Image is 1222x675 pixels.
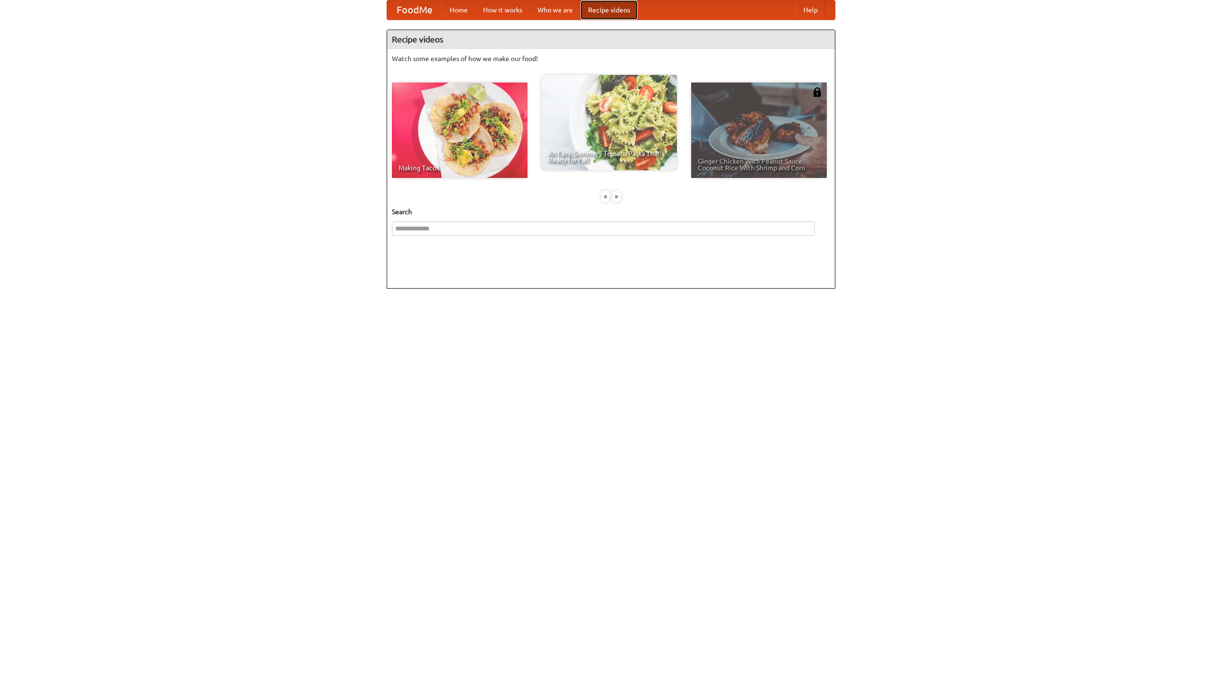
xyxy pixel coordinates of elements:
span: Making Tacos [399,165,521,171]
h5: Search [392,207,830,217]
p: Watch some examples of how we make our food! [392,54,830,63]
div: « [601,190,610,202]
a: Recipe videos [580,0,638,20]
div: » [612,190,621,202]
a: FoodMe [387,0,442,20]
span: An Easy, Summery Tomato Pasta That's Ready for Fall [548,150,670,164]
a: Help [796,0,825,20]
h4: Recipe videos [387,30,835,49]
a: Home [442,0,475,20]
a: Who we are [530,0,580,20]
img: 483408.png [812,87,822,97]
a: An Easy, Summery Tomato Pasta That's Ready for Fall [541,75,677,170]
a: Making Tacos [392,83,527,178]
a: How it works [475,0,530,20]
